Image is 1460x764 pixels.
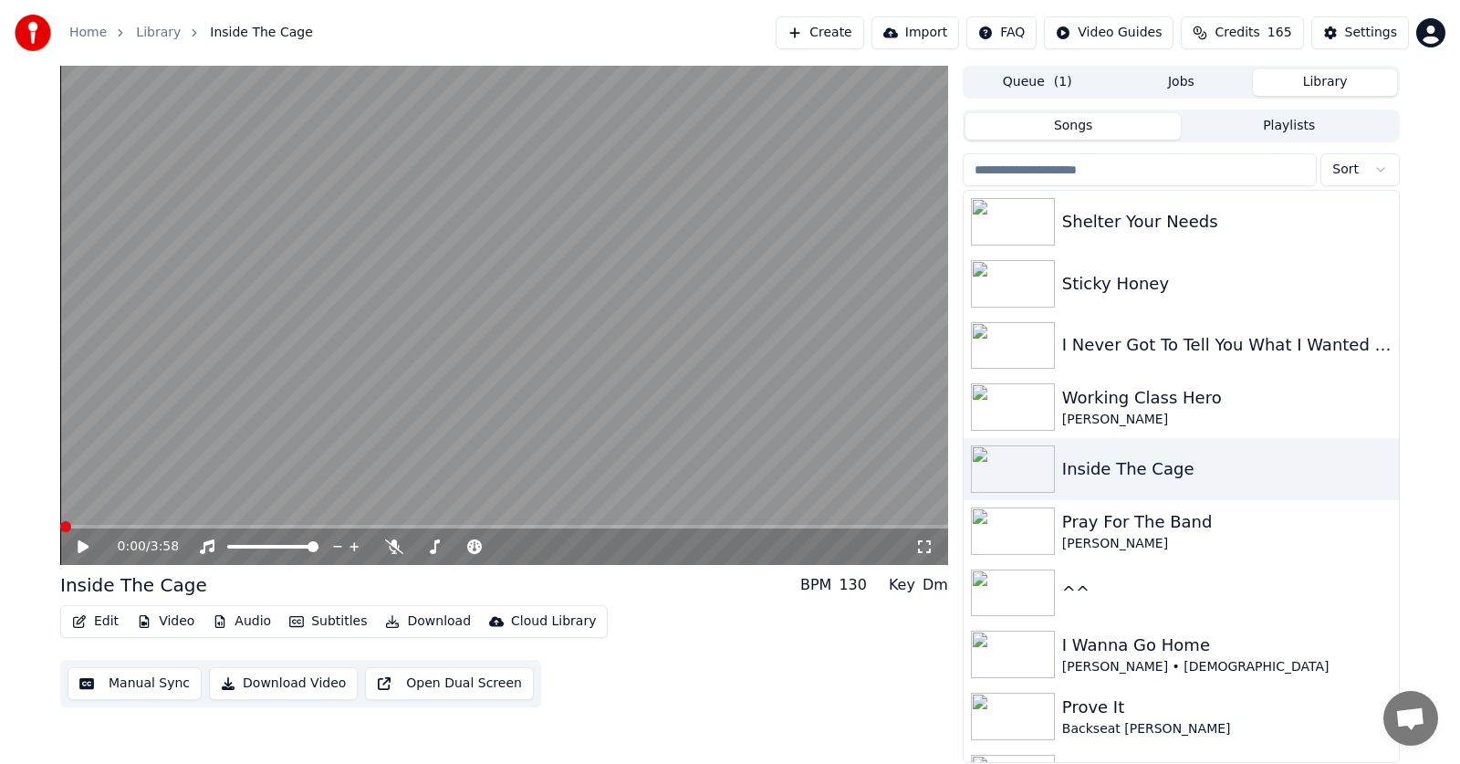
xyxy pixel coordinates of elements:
[136,24,181,42] a: Library
[1062,385,1392,411] div: Working Class Hero
[1044,16,1173,49] button: Video Guides
[210,24,312,42] span: Inside The Cage
[776,16,864,49] button: Create
[1062,633,1392,658] div: I Wanna Go Home
[1062,658,1392,676] div: [PERSON_NAME] • [DEMOGRAPHIC_DATA]
[69,24,107,42] a: Home
[923,574,948,596] div: Dm
[1062,332,1392,358] div: I Never Got To Tell You What I Wanted To
[118,538,162,556] div: /
[1062,580,1392,605] div: ^^
[1215,24,1259,42] span: Credits
[378,609,478,634] button: Download
[1267,24,1292,42] span: 165
[205,609,278,634] button: Audio
[800,574,831,596] div: BPM
[130,609,202,634] button: Video
[65,609,126,634] button: Edit
[365,667,534,700] button: Open Dual Screen
[1054,73,1072,91] span: ( 1 )
[1062,535,1392,553] div: [PERSON_NAME]
[1332,161,1359,179] span: Sort
[1253,69,1397,96] button: Library
[889,574,915,596] div: Key
[1345,24,1397,42] div: Settings
[511,612,596,631] div: Cloud Library
[1062,509,1392,535] div: Pray For The Band
[15,15,51,51] img: youka
[118,538,146,556] span: 0:00
[1181,113,1397,140] button: Playlists
[1110,69,1254,96] button: Jobs
[966,16,1037,49] button: FAQ
[1062,209,1392,235] div: Shelter Your Needs
[151,538,179,556] span: 3:58
[69,24,313,42] nav: breadcrumb
[1311,16,1409,49] button: Settings
[965,113,1182,140] button: Songs
[282,609,374,634] button: Subtitles
[1062,720,1392,738] div: Backseat [PERSON_NAME]
[60,572,207,598] div: Inside The Cage
[1062,271,1392,297] div: Sticky Honey
[1062,411,1392,429] div: [PERSON_NAME]
[68,667,202,700] button: Manual Sync
[965,69,1110,96] button: Queue
[839,574,867,596] div: 130
[1062,695,1392,720] div: Prove It
[1062,456,1392,482] div: Inside The Cage
[1383,691,1438,746] div: Open chat
[1181,16,1303,49] button: Credits165
[209,667,358,700] button: Download Video
[871,16,959,49] button: Import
